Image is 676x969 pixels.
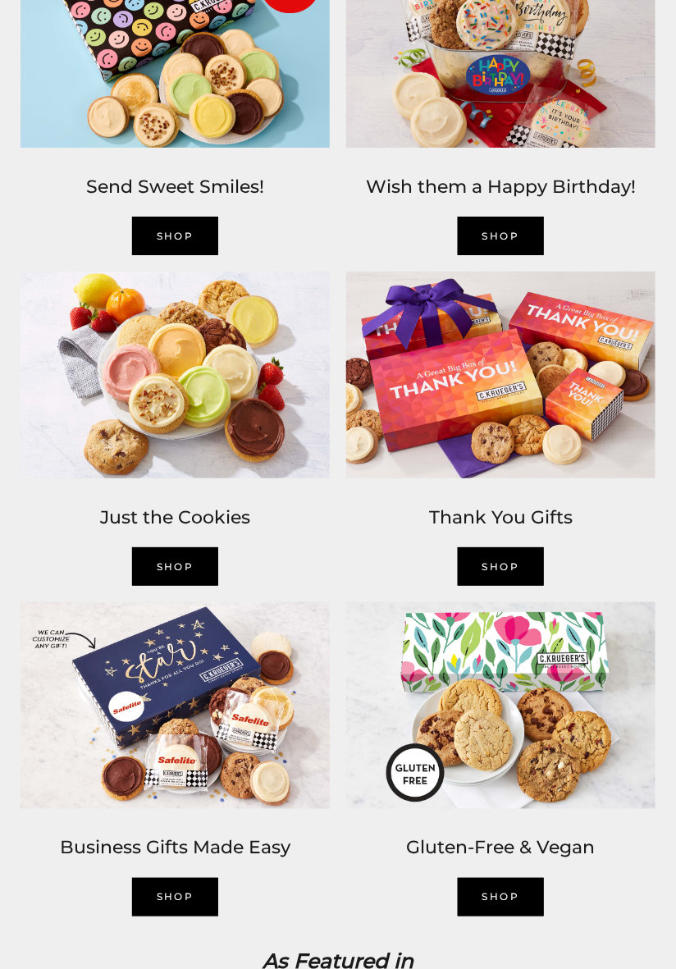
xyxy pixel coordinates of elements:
[458,547,545,586] a: shop
[458,878,545,916] a: SHOP
[458,217,545,255] a: SHOP
[338,263,664,486] img: C.Krueger’s image
[21,503,330,532] h2: Just the Cookies
[132,878,219,916] a: SHOP
[12,263,338,486] img: C.Krueger’s image
[12,594,338,816] img: C.Krueger’s image
[338,594,664,816] img: C.Krueger’s image
[132,217,219,255] a: SHOP
[346,503,655,532] h2: Thank You Gifts
[346,172,655,202] h2: Wish them a Happy Birthday!
[132,547,219,586] a: Shop
[21,834,330,863] h2: Business Gifts Made Easy
[21,172,330,202] h2: Send Sweet Smiles!
[346,834,655,863] h2: Gluten-Free & Vegan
